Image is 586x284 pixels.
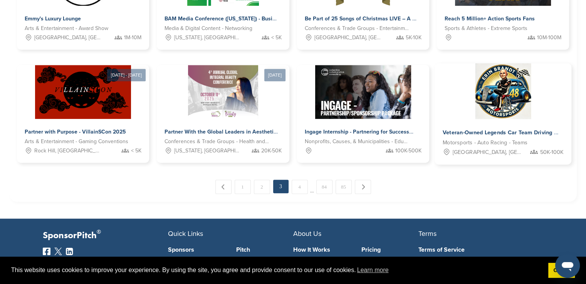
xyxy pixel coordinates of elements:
p: SponsorPitch [43,230,168,241]
span: 100K-500K [395,147,421,155]
a: Next → [355,180,371,194]
span: Arts & Entertainment - Award Show [25,24,108,33]
span: Nonprofits, Causes, & Municipalities - Education [305,137,410,146]
a: 2 [254,180,270,194]
a: Pitch [236,247,293,253]
span: Partner with Purpose - VillainSCon 2025 [25,129,126,135]
div: [DATE] - [DATE] [107,69,146,81]
a: Sponsorpitch & Ingage Internship - Partnering for Success Nonprofits, Causes, & Municipalities - ... [297,65,429,163]
a: Terms of Service [418,247,532,253]
span: Partner With the Global Leaders in Aesthetics [165,129,279,135]
span: Sports & Athletes - Extreme Sports [445,24,527,33]
span: Arts & Entertainment - Gaming Conventions [25,137,128,146]
span: [GEOGRAPHIC_DATA], [GEOGRAPHIC_DATA], [GEOGRAPHIC_DATA], [GEOGRAPHIC_DATA] [452,148,521,157]
img: Sponsorpitch & [188,65,258,119]
span: [GEOGRAPHIC_DATA], [GEOGRAPHIC_DATA] [34,33,101,42]
span: 10M-100M [537,33,561,42]
a: Pricing [361,247,418,253]
span: ® [97,227,101,237]
div: [DATE] [264,69,285,81]
a: dismiss cookie message [548,263,575,278]
span: 5K-10K [406,33,421,42]
img: Sponsorpitch & [315,65,411,119]
span: Quick Links [168,229,203,238]
span: 50K-100K [540,148,563,157]
span: Motorsports - Auto Racing - Teams [442,139,527,147]
a: Sponsorpitch & Veteran-Owned Legends Car Team Driving Racing Excellence and Community Impact Acro... [435,63,571,165]
a: 1 [235,180,251,194]
a: 84 [316,180,332,194]
span: Ingage Internship - Partnering for Success [305,129,409,135]
a: 4 [292,180,308,194]
span: Conferences & Trade Groups - Entertainment [305,24,410,33]
span: [GEOGRAPHIC_DATA], [GEOGRAPHIC_DATA] [314,33,381,42]
a: How It Works [293,247,350,253]
a: Sponsors [168,247,225,253]
span: [US_STATE], [GEOGRAPHIC_DATA] [174,33,240,42]
span: [US_STATE], [GEOGRAPHIC_DATA] [174,147,240,155]
a: [DATE] Sponsorpitch & Partner With the Global Leaders in Aesthetics Conferences & Trade Groups - ... [157,53,289,163]
a: ← Previous [215,180,232,194]
a: 85 [336,180,352,194]
span: Media & Digital Content - Networking [165,24,252,33]
img: Twitter [54,247,62,255]
span: < 5K [131,147,141,155]
span: BAM Media Conference ([US_STATE]) - Business and Technical Media [165,15,337,22]
iframe: Bouton de lancement de la fenêtre de messagerie [555,253,580,278]
img: Facebook [43,247,50,255]
img: Sponsorpitch & [475,63,531,119]
span: Terms [418,229,437,238]
span: Reach 5 Million+ Action Sports Fans [445,15,535,22]
span: < 5K [271,33,282,42]
a: [DATE] - [DATE] Sponsorpitch & Partner with Purpose - VillainSCon 2025 Arts & Entertainment - Gam... [17,53,149,163]
span: … [310,180,314,194]
span: Emmy's Luxury Lounge [25,15,81,22]
span: About Us [293,229,321,238]
span: This website uses cookies to improve your experience. By using the site, you agree and provide co... [11,264,542,276]
span: Conferences & Trade Groups - Health and Wellness [165,137,270,146]
em: 3 [273,180,289,193]
span: Be Part of 25 Songs of Christmas LIVE – A Holiday Experience That Gives Back [305,15,502,22]
span: 1M-10M [124,33,141,42]
a: learn more about cookies [356,264,390,276]
img: Sponsorpitch & [35,65,131,119]
span: 20K-50K [261,147,282,155]
span: Rock Hill, [GEOGRAPHIC_DATA] [34,147,101,155]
